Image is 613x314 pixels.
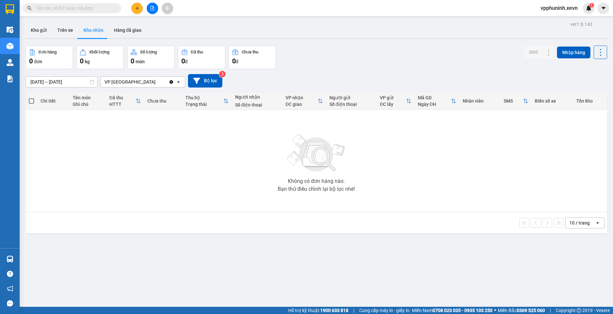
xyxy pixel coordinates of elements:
div: Người gửi [329,95,373,100]
span: đ [185,59,188,64]
span: đ [236,59,238,64]
div: Mã GD [418,95,451,100]
img: warehouse-icon [7,43,13,49]
img: solution-icon [7,75,13,82]
span: question-circle [7,271,13,277]
button: Bộ lọc [188,74,222,88]
div: Biển số xe [535,98,569,104]
input: Selected VP Phù Ninh. [156,79,157,85]
svg: Clear value [169,79,174,85]
span: 0 [80,57,84,65]
span: món [136,59,145,64]
div: VP nhận [286,95,318,100]
div: Nhân viên [463,98,497,104]
div: Ghi chú [73,102,103,107]
span: 0 [131,57,134,65]
button: aim [162,3,173,14]
button: Đơn hàng0đơn [26,46,73,69]
div: SMS [504,98,523,104]
th: Toggle SortBy [106,92,144,110]
div: Đơn hàng [39,50,57,54]
th: Toggle SortBy [500,92,531,110]
button: Đã thu0đ [178,46,225,69]
div: 10 / trang [569,220,590,226]
button: Chưa thu0đ [229,46,276,69]
div: Chưa thu [147,98,179,104]
button: Kho gửi [26,22,52,38]
strong: 0708 023 035 - 0935 103 250 [433,308,492,313]
button: Khối lượng0kg [76,46,124,69]
img: warehouse-icon [7,256,13,263]
span: | [550,307,551,314]
span: message [7,300,13,306]
th: Toggle SortBy [377,92,415,110]
div: ĐC lấy [380,102,406,107]
span: Miền Bắc [498,307,545,314]
div: VP gửi [380,95,406,100]
div: Đã thu [191,50,203,54]
img: logo-vxr [6,4,14,14]
div: Chưa thu [242,50,258,54]
th: Toggle SortBy [182,92,232,110]
button: Số lượng0món [127,46,175,69]
input: Tìm tên, số ĐT hoặc mã đơn [36,5,113,12]
span: Cung cấp máy in - giấy in: [359,307,410,314]
span: aim [165,6,170,10]
svg: open [595,220,600,226]
button: Nhập hàng [557,47,590,58]
span: caret-down [601,5,606,11]
input: Select a date range. [26,77,97,87]
button: file-add [147,3,158,14]
span: 0 [232,57,236,65]
span: kg [85,59,90,64]
span: file-add [150,6,155,10]
span: 0 [29,57,33,65]
div: Số lượng [140,50,157,54]
div: Đã thu [109,95,136,100]
span: copyright [577,308,581,313]
span: Hỗ trợ kỹ thuật: [288,307,348,314]
th: Toggle SortBy [415,92,459,110]
span: plus [135,6,139,10]
div: Số điện thoại [329,102,373,107]
button: SMS [524,46,543,58]
div: Trạng thái [185,102,223,107]
img: warehouse-icon [7,59,13,66]
div: VP [GEOGRAPHIC_DATA] [104,79,156,85]
button: plus [131,3,143,14]
span: | [353,307,354,314]
button: Kho nhận [78,22,109,38]
button: caret-down [598,3,609,14]
th: Toggle SortBy [282,92,326,110]
img: svg+xml;base64,PHN2ZyBjbGFzcz0ibGlzdC1wbHVnX19zdmciIHhtbG5zPSJodHRwOi8vd3d3LnczLm9yZy8yMDAwL3N2Zy... [284,130,349,176]
div: ĐC giao [286,102,318,107]
div: Ngày ĐH [418,102,451,107]
div: HTTT [109,102,136,107]
sup: 3 [219,71,226,77]
div: Chi tiết [41,98,66,104]
span: Miền Nam [412,307,492,314]
div: Tên món [73,95,103,100]
div: Người nhận [235,94,279,100]
span: ⚪️ [494,309,496,312]
span: 0 [181,57,185,65]
strong: 0369 525 060 [517,308,545,313]
span: vpphuninh.xevn [535,4,583,12]
button: Trên xe [52,22,78,38]
div: Khối lượng [89,50,109,54]
span: đơn [34,59,42,64]
span: search [27,6,32,10]
button: Hàng đã giao [109,22,147,38]
div: Bạn thử điều chỉnh lại bộ lọc nhé! [278,186,355,192]
div: Không có đơn hàng nào. [288,179,345,184]
img: warehouse-icon [7,26,13,33]
div: Số điện thoại [235,102,279,108]
strong: 1900 633 818 [320,308,348,313]
div: Thu hộ [185,95,223,100]
span: notification [7,285,13,292]
sup: 1 [589,3,594,8]
img: icon-new-feature [586,5,592,11]
svg: open [176,79,181,85]
div: Tồn kho [576,98,604,104]
span: 1 [590,3,593,8]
